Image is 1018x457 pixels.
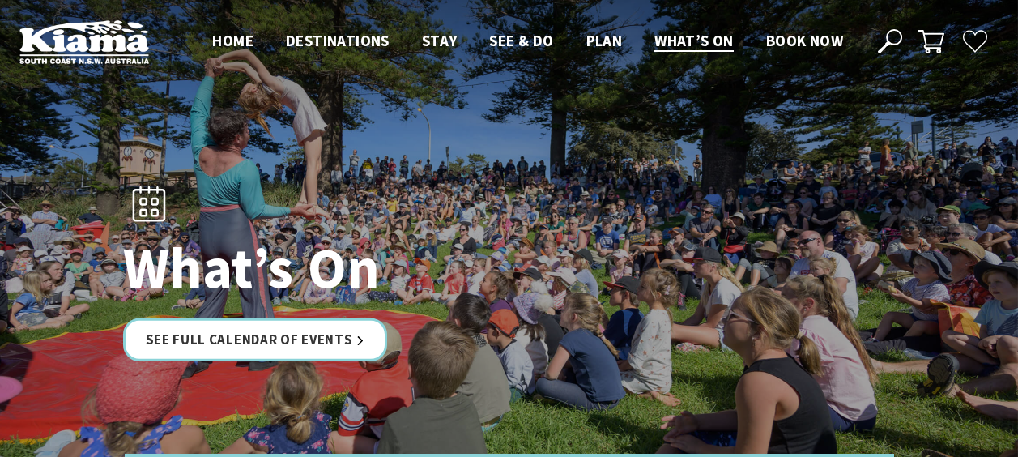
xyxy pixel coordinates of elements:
span: Book now [766,31,843,50]
span: Plan [586,31,623,50]
a: See Full Calendar of Events [123,318,388,361]
nav: Main Menu [196,28,859,55]
h1: What’s On [123,237,581,299]
span: See & Do [489,31,553,50]
span: Stay [422,31,458,50]
span: Destinations [286,31,390,50]
span: Home [212,31,253,50]
img: Kiama Logo [19,19,149,64]
span: What’s On [654,31,734,50]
